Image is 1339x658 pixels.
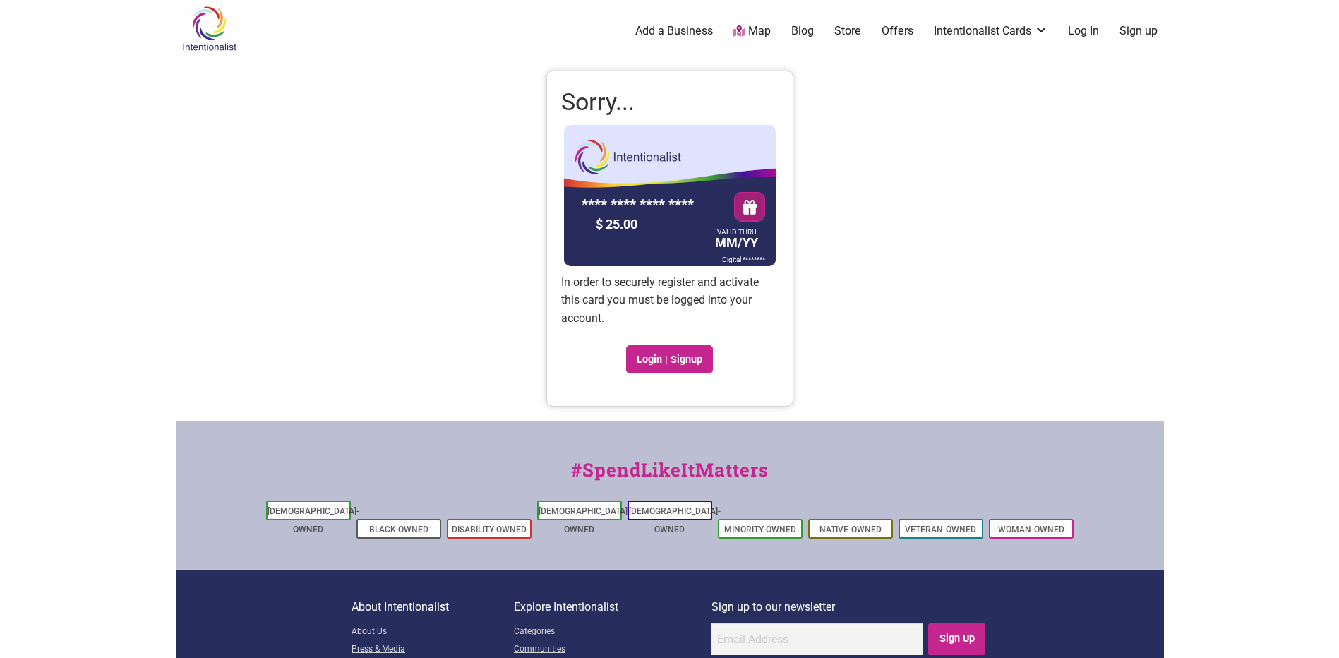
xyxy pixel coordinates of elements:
a: Offers [882,23,913,39]
div: VALID THRU [715,231,758,233]
a: Login | Signup [626,345,714,373]
img: Intentionalist [176,6,243,52]
div: MM/YY [711,229,762,253]
a: Native-Owned [819,525,882,534]
a: Veteran-Owned [905,525,976,534]
a: Sign up [1119,23,1158,39]
a: Store [834,23,861,39]
a: Woman-Owned [998,525,1064,534]
a: Minority-Owned [724,525,796,534]
a: Map [733,23,771,40]
p: In order to securely register and activate this card you must be logged into your account. [561,273,779,328]
a: [DEMOGRAPHIC_DATA]-Owned [629,506,721,534]
a: Categories [514,623,711,641]
a: Disability-Owned [452,525,527,534]
a: Black-Owned [369,525,428,534]
a: About Us [352,623,514,641]
a: Add a Business [635,23,713,39]
a: [DEMOGRAPHIC_DATA]-Owned [539,506,630,534]
input: Sign Up [928,623,985,655]
a: Intentionalist Cards [934,23,1048,39]
a: Log In [1068,23,1099,39]
p: Explore Intentionalist [514,598,711,616]
h1: Sorry... [561,85,779,119]
p: About Intentionalist [352,598,514,616]
a: Blog [791,23,814,39]
p: Sign up to our newsletter [711,598,987,616]
a: [DEMOGRAPHIC_DATA]-Owned [268,506,359,534]
input: Email Address [711,623,923,655]
div: #SpendLikeItMatters [176,456,1164,498]
div: $ 25.00 [592,213,712,235]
